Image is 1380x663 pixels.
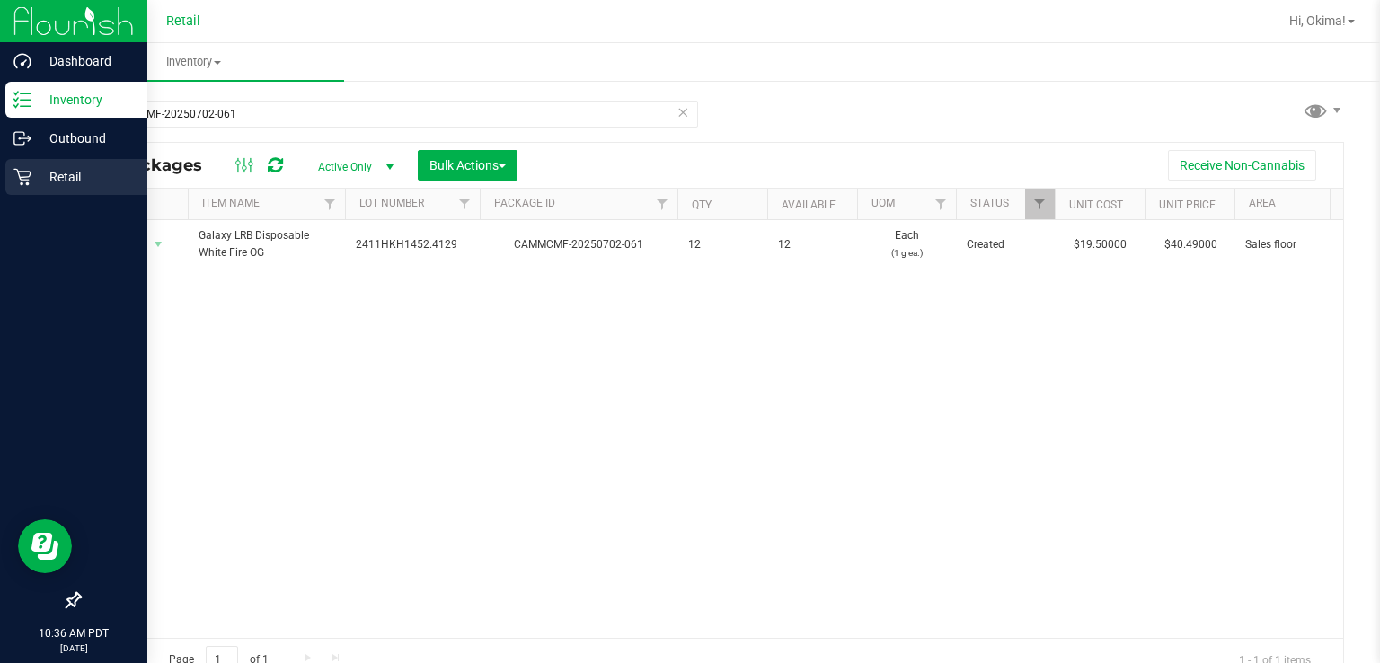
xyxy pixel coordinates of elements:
button: Receive Non-Cannabis [1168,150,1316,181]
a: Unit Cost [1069,199,1123,211]
span: Created [967,236,1044,253]
a: Filter [1025,189,1055,219]
a: Filter [450,189,480,219]
button: Bulk Actions [418,150,517,181]
a: Area [1249,197,1276,209]
a: UOM [871,197,895,209]
span: Each [868,227,945,261]
a: Unit Price [1159,199,1216,211]
a: Inventory [43,43,344,81]
a: Package ID [494,197,555,209]
inline-svg: Inventory [13,91,31,109]
td: $19.50000 [1055,220,1145,269]
span: Sales floor [1245,236,1358,253]
a: Lot Number [359,197,424,209]
span: 2411HKH1452.4129 [356,236,469,253]
a: Filter [648,189,677,219]
a: Item Name [202,197,260,209]
a: Qty [692,199,712,211]
span: Hi, Okima! [1289,13,1346,28]
span: Inventory [43,54,344,70]
span: Galaxy LRB Disposable White Fire OG [199,227,334,261]
span: 12 [688,236,756,253]
span: Bulk Actions [429,158,506,172]
a: Filter [315,189,345,219]
span: Retail [166,13,200,29]
a: Status [970,197,1009,209]
input: Search Package ID, Item Name, SKU, Lot or Part Number... [79,101,698,128]
inline-svg: Dashboard [13,52,31,70]
inline-svg: Outbound [13,129,31,147]
p: Retail [31,166,139,188]
div: CAMMCMF-20250702-061 [477,236,680,253]
p: Outbound [31,128,139,149]
p: 10:36 AM PDT [8,625,139,641]
p: [DATE] [8,641,139,655]
p: Inventory [31,89,139,110]
iframe: Resource center [18,519,72,573]
span: $40.49000 [1155,232,1226,258]
span: 12 [778,236,846,253]
p: (1 g ea.) [868,244,945,261]
span: Clear [677,101,689,124]
a: Filter [926,189,956,219]
inline-svg: Retail [13,168,31,186]
span: All Packages [93,155,220,175]
a: Available [782,199,836,211]
p: Dashboard [31,50,139,72]
span: select [147,232,170,257]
